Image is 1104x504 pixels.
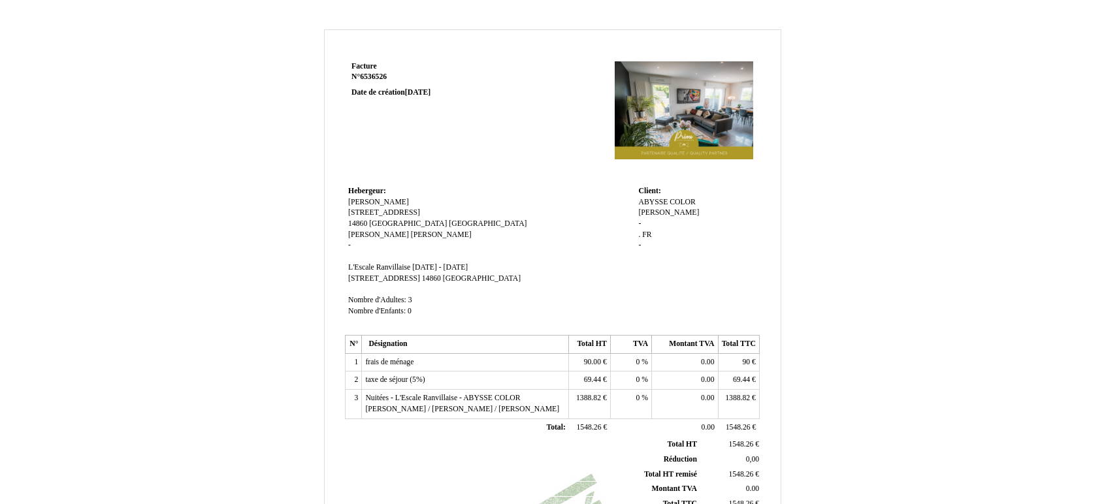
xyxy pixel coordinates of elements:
span: [GEOGRAPHIC_DATA] [369,219,447,228]
span: 0 [408,307,412,315]
span: [STREET_ADDRESS] [348,208,420,217]
span: - [638,219,641,228]
td: € [569,418,610,437]
th: Total TTC [718,336,759,354]
span: - [638,241,641,249]
span: ABYSSE COLOR [638,198,695,206]
span: 0 [636,394,640,402]
th: Montant TVA [652,336,718,354]
span: Réduction [664,455,697,464]
span: 1388.82 [576,394,601,402]
span: Nombre d'Enfants: [348,307,406,315]
td: % [610,353,651,371]
span: 0.00 [746,484,759,493]
span: 1548.26 [576,423,601,432]
span: [PERSON_NAME] [348,230,409,239]
td: € [700,467,762,482]
span: [STREET_ADDRESS] [348,274,420,283]
span: Facture [351,62,377,71]
td: € [718,353,759,371]
span: taxe de séjour (5%) [365,375,425,384]
span: 0.00 [701,394,714,402]
td: € [718,418,759,437]
span: 69.44 [733,375,750,384]
img: logo [611,61,756,159]
th: TVA [610,336,651,354]
span: [DATE] - [DATE] [412,263,468,272]
th: Désignation [362,336,569,354]
span: 14860 [348,219,367,228]
span: Nuitées - L'Escale Ranvillaise - ABYSSE COLOR [PERSON_NAME] / [PERSON_NAME] / [PERSON_NAME] [365,394,559,413]
span: 0.00 [701,358,714,366]
strong: N° [351,72,508,82]
td: € [569,371,610,390]
span: [PERSON_NAME] [411,230,472,239]
strong: Date de création [351,88,430,97]
span: Nombre d'Adultes: [348,296,406,304]
span: 0.00 [701,375,714,384]
span: [GEOGRAPHIC_DATA] [443,274,521,283]
td: 2 [346,371,362,390]
span: L'Escale Ranvillaise [348,263,410,272]
th: Total HT [569,336,610,354]
span: Total HT remisé [644,470,697,479]
span: [DATE] [405,88,430,97]
span: 1548.26 [728,440,753,449]
span: 0 [636,375,640,384]
span: 90 [742,358,750,366]
td: 3 [346,390,362,418]
span: 69.44 [584,375,601,384]
span: Total HT [668,440,697,449]
span: 1548.26 [728,470,753,479]
span: 3 [408,296,412,304]
span: 14860 [422,274,441,283]
span: - [348,241,351,249]
td: € [569,390,610,418]
span: Montant TVA [652,484,697,493]
td: € [718,390,759,418]
span: 6536526 [360,72,387,81]
td: 1 [346,353,362,371]
span: 90.00 [584,358,601,366]
span: [PERSON_NAME] [348,198,409,206]
span: frais de ménage [365,358,414,366]
span: FR [642,230,651,239]
td: € [700,437,762,452]
td: € [569,353,610,371]
span: 1388.82 [725,394,750,402]
span: 0,00 [746,455,759,464]
span: [PERSON_NAME] [638,208,699,217]
span: . [638,230,640,239]
span: 0.00 [702,423,715,432]
span: Total: [546,423,565,432]
td: % [610,371,651,390]
span: 0 [636,358,640,366]
th: N° [346,336,362,354]
span: [GEOGRAPHIC_DATA] [449,219,527,228]
span: 1548.26 [726,423,751,432]
span: Client: [638,187,660,195]
td: % [610,390,651,418]
span: Hebergeur: [348,187,386,195]
td: € [718,371,759,390]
